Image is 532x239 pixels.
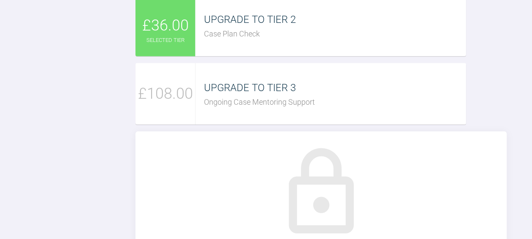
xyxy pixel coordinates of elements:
div: Ongoing Case Mentoring Support [204,96,466,108]
span: UPGRADE TO TIER 3 [204,82,296,94]
span: UPGRADE TO TIER 2 [204,14,296,25]
span: £36.00 [142,14,189,38]
div: Case Plan Check [204,28,466,40]
span: £108.00 [138,82,193,106]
